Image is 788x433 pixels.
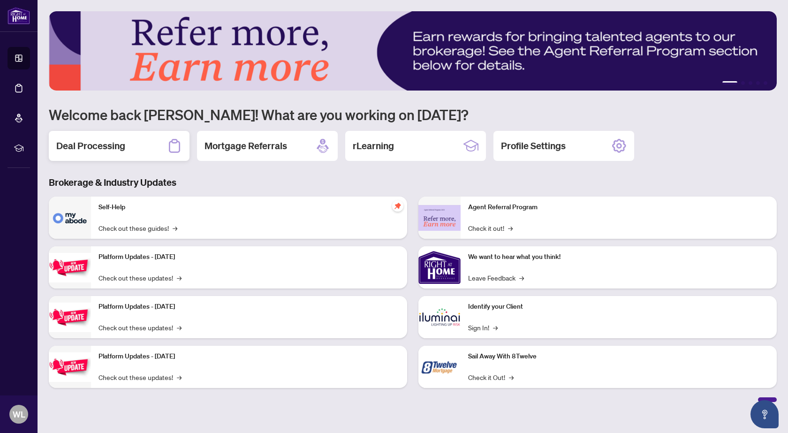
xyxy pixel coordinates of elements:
[468,202,769,213] p: Agent Referral Program
[49,106,777,123] h1: Welcome back [PERSON_NAME]! What are you working on [DATE]?
[418,346,461,388] img: Sail Away With 8Twelve
[468,372,514,382] a: Check it Out!→
[468,223,513,233] a: Check it out!→
[468,302,769,312] p: Identify your Client
[509,372,514,382] span: →
[98,351,400,362] p: Platform Updates - [DATE]
[98,223,177,233] a: Check out these guides!→
[418,205,461,231] img: Agent Referral Program
[392,200,403,212] span: pushpin
[508,223,513,233] span: →
[722,81,737,85] button: 1
[177,372,182,382] span: →
[8,7,30,24] img: logo
[418,296,461,338] img: Identify your Client
[468,351,769,362] p: Sail Away With 8Twelve
[98,302,400,312] p: Platform Updates - [DATE]
[98,202,400,213] p: Self-Help
[49,11,777,91] img: Slide 0
[173,223,177,233] span: →
[501,139,566,152] h2: Profile Settings
[177,273,182,283] span: →
[98,252,400,262] p: Platform Updates - [DATE]
[764,81,767,85] button: 5
[49,197,91,239] img: Self-Help
[49,352,91,382] img: Platform Updates - June 23, 2025
[519,273,524,283] span: →
[56,139,125,152] h2: Deal Processing
[49,176,777,189] h3: Brokerage & Industry Updates
[98,322,182,333] a: Check out these updates!→
[749,81,752,85] button: 3
[468,252,769,262] p: We want to hear what you think!
[98,273,182,283] a: Check out these updates!→
[741,81,745,85] button: 2
[13,408,25,421] span: WL
[418,246,461,289] img: We want to hear what you think!
[493,322,498,333] span: →
[353,139,394,152] h2: rLearning
[49,303,91,332] img: Platform Updates - July 8, 2025
[468,322,498,333] a: Sign In!→
[756,81,760,85] button: 4
[98,372,182,382] a: Check out these updates!→
[750,400,779,428] button: Open asap
[177,322,182,333] span: →
[468,273,524,283] a: Leave Feedback→
[205,139,287,152] h2: Mortgage Referrals
[49,253,91,282] img: Platform Updates - July 21, 2025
